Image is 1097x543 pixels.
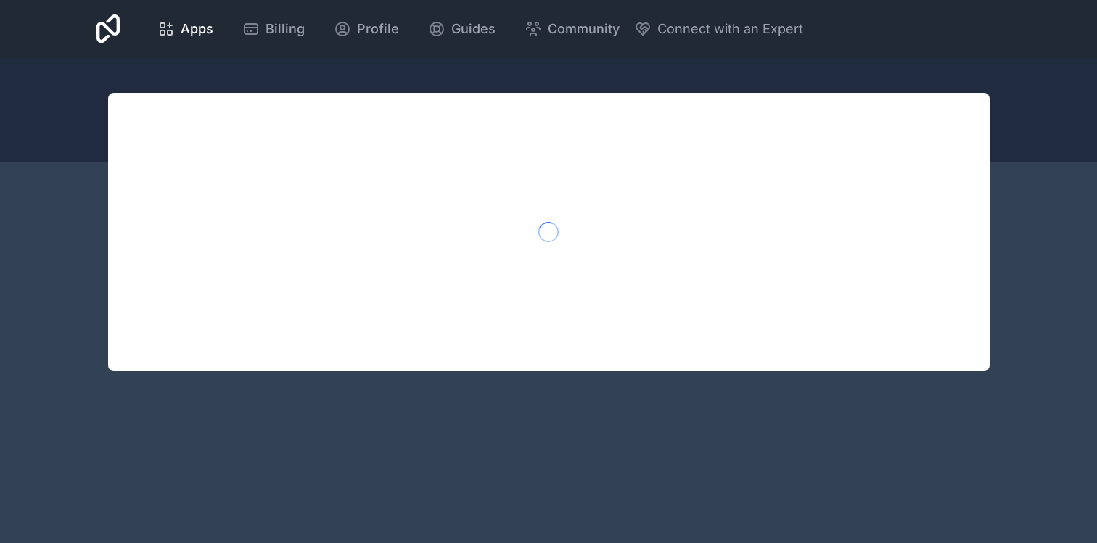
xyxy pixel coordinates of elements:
[451,19,496,39] span: Guides
[357,19,399,39] span: Profile
[231,13,316,45] a: Billing
[634,19,803,39] button: Connect with an Expert
[146,13,225,45] a: Apps
[266,19,305,39] span: Billing
[416,13,507,45] a: Guides
[657,19,803,39] span: Connect with an Expert
[181,19,213,39] span: Apps
[322,13,411,45] a: Profile
[513,13,631,45] a: Community
[548,19,620,39] span: Community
